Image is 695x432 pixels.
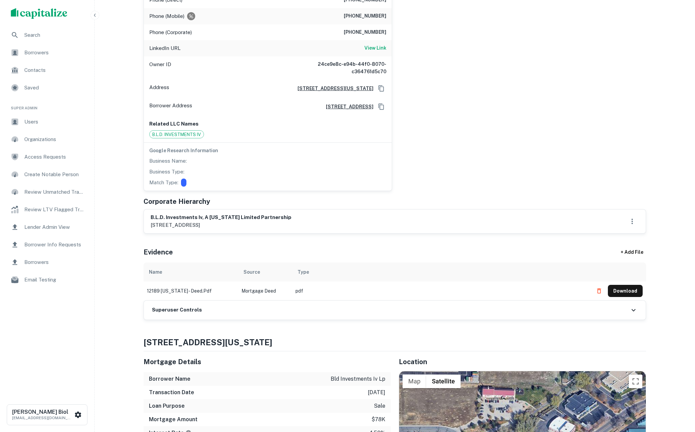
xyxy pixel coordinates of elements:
[149,28,192,36] p: Phone (Corporate)
[243,268,260,276] div: Source
[11,8,68,19] img: capitalize-logo.png
[320,103,374,110] a: [STREET_ADDRESS]
[298,268,309,276] div: Type
[344,12,386,20] h6: [PHONE_NUMBER]
[5,45,89,61] a: Borrowers
[24,49,85,57] span: Borrowers
[187,12,195,20] div: Requests to not be contacted at this number
[149,44,181,52] p: LinkedIn URL
[629,375,642,388] button: Toggle fullscreen view
[149,102,192,112] p: Borrower Address
[5,184,89,200] a: Review Unmatched Transactions
[5,237,89,253] a: Borrower Info Requests
[24,31,85,39] span: Search
[608,246,655,259] div: + Add File
[24,118,85,126] span: Users
[149,268,162,276] div: Name
[151,221,291,229] p: [STREET_ADDRESS]
[331,375,385,383] p: bld investments iv lp
[149,388,194,397] h6: Transaction Date
[5,219,89,235] div: Lender Admin View
[149,415,198,424] h6: Mortgage Amount
[5,201,89,218] a: Review LTV Flagged Transactions
[151,214,291,221] h6: b.l.d. investments iv, a [US_STATE] limited partnership
[144,357,391,367] h5: Mortgage Details
[403,375,426,388] button: Show street map
[292,281,590,300] td: pdf
[144,263,238,281] th: Name
[608,285,643,297] button: Download
[292,85,374,92] a: [STREET_ADDRESS][US_STATE]
[24,66,85,74] span: Contacts
[149,83,169,93] p: Address
[292,263,590,281] th: Type
[24,206,85,214] span: Review LTV Flagged Transactions
[399,357,646,367] h5: Location
[5,149,89,165] a: Access Requests
[593,286,605,296] button: Delete file
[5,27,89,43] a: Search
[150,131,204,138] span: B.L.D. INVESTMENTS IV
[24,188,85,196] span: Review Unmatched Transactions
[144,281,238,300] td: 12189 [US_STATE] - deed.pdf
[24,276,85,284] span: Email Testing
[661,378,695,410] iframe: Chat Widget
[149,12,184,20] p: Phone (Mobile)
[426,375,461,388] button: Show satellite imagery
[24,84,85,92] span: Saved
[368,388,385,397] p: [DATE]
[24,241,85,249] span: Borrower Info Requests
[144,263,646,300] div: scrollable content
[144,196,210,207] h5: Corporate Hierarchy
[24,153,85,161] span: Access Requests
[12,415,73,421] p: [EMAIL_ADDRESS][DOMAIN_NAME]
[5,62,89,78] a: Contacts
[7,404,87,425] button: [PERSON_NAME] Biol[EMAIL_ADDRESS][DOMAIN_NAME]
[149,375,190,383] h6: Borrower Name
[12,409,73,415] h6: [PERSON_NAME] Biol
[376,102,386,112] button: Copy Address
[374,402,385,410] p: sale
[149,157,187,165] p: Business Name:
[149,147,386,154] h6: Google Research Information
[144,336,646,348] h4: [STREET_ADDRESS][US_STATE]
[5,80,89,96] a: Saved
[371,415,385,424] p: $78k
[376,83,386,93] button: Copy Address
[364,44,386,52] a: View Link
[5,114,89,130] a: Users
[344,28,386,36] h6: [PHONE_NUMBER]
[24,223,85,231] span: Lender Admin View
[305,60,386,75] h6: 24ce9e8c-e94b-44f0-8070-c364761d5c70
[144,247,173,257] h5: Evidence
[152,306,202,314] h6: Superuser Controls
[5,272,89,288] a: Email Testing
[5,254,89,270] a: Borrowers
[149,60,171,75] p: Owner ID
[5,131,89,147] a: Organizations
[149,179,178,187] p: Match Type:
[24,170,85,179] span: Create Notable Person
[5,166,89,183] a: Create Notable Person
[149,402,185,410] h6: Loan Purpose
[238,263,292,281] th: Source
[5,97,89,114] li: Super Admin
[24,258,85,266] span: Borrowers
